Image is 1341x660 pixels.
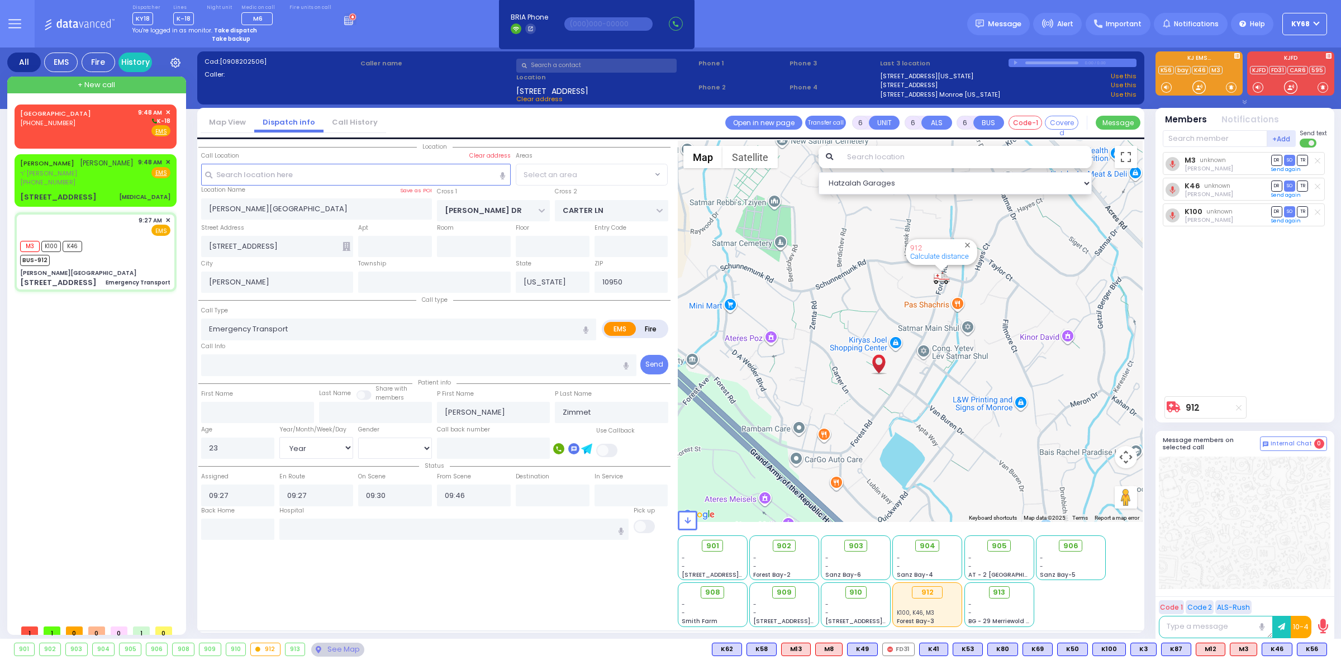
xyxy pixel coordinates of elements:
div: See map [311,643,364,657]
a: Dispatch info [254,117,324,127]
span: - [825,600,829,609]
span: [0908202506] [220,57,267,66]
div: ALS [1196,643,1225,656]
div: 906 [146,643,168,656]
span: Notifications [1174,19,1219,29]
button: Code 1 [1159,600,1184,614]
label: Lines [173,4,194,11]
a: [STREET_ADDRESS] [880,80,938,90]
span: TR [1297,181,1308,191]
span: unknown [1206,207,1233,216]
div: M13 [781,643,811,656]
label: Location [516,73,695,82]
div: BLS [1023,643,1053,656]
span: - [1040,562,1043,571]
div: K41 [919,643,948,656]
div: K50 [1057,643,1088,656]
a: CAR6 [1287,66,1308,74]
input: Search hospital [279,519,629,540]
span: - [897,554,900,562]
div: [MEDICAL_DATA] [119,193,170,201]
div: K80 [987,643,1018,656]
input: (000)000-00000 [564,17,653,31]
span: unknown [1200,156,1226,164]
span: - [968,554,972,562]
span: M6 [253,14,263,23]
span: SO [1284,155,1295,165]
u: EMS [155,127,167,136]
div: K49 [847,643,878,656]
label: Township [358,259,386,268]
span: [STREET_ADDRESS] [516,86,588,94]
div: BLS [1057,643,1088,656]
span: 906 [1063,540,1078,552]
button: Message [1096,116,1140,130]
label: Fire units on call [289,4,331,11]
span: ✕ [165,108,170,117]
button: ALS-Rush [1215,600,1252,614]
div: 912 [912,586,943,599]
div: M8 [815,643,843,656]
span: BUS-912 [20,255,50,266]
span: [PERSON_NAME] [80,158,134,168]
span: Smith Farm [682,617,717,625]
span: Send text [1300,129,1327,137]
span: ✕ [165,216,170,225]
div: M12 [1196,643,1225,656]
span: EMS [151,225,170,236]
label: Clear address [469,151,511,160]
strong: Take dispatch [214,26,257,35]
span: - [825,554,829,562]
label: P Last Name [555,390,592,398]
span: - [825,609,829,617]
span: Forest Bay-3 [897,617,934,625]
span: ר' [PERSON_NAME] [20,169,134,178]
label: Turn off text [1300,137,1318,149]
span: 9:27 AM [139,216,162,225]
a: Call History [324,117,386,127]
button: BUS [973,116,1004,130]
button: ky68 [1282,13,1327,35]
span: Burech Kahan [1185,190,1233,198]
span: Sanz Bay-5 [1040,571,1076,579]
span: AT - 2 [GEOGRAPHIC_DATA] [968,571,1051,579]
span: - [825,562,829,571]
span: - [753,554,757,562]
label: City [201,259,213,268]
label: State [516,259,531,268]
span: Status [419,462,450,470]
button: Drag Pegman onto the map to open Street View [1115,486,1137,509]
span: 901 [706,540,719,552]
button: Internal Chat 0 [1260,436,1327,451]
label: Save as POI [400,187,432,194]
span: 9:48 AM [138,158,162,167]
a: 912 [1186,403,1200,412]
span: K100, K46, M3 [897,609,934,617]
span: Phone 2 [698,83,786,92]
span: ky68 [1291,19,1310,29]
div: K56 [1297,643,1327,656]
span: TR [1297,206,1308,217]
label: Location Name [201,186,245,194]
a: Map View [201,117,254,127]
span: Message [988,18,1021,30]
span: 909 [777,587,792,598]
label: Medic on call [241,4,277,11]
div: 912 [251,643,280,656]
a: 912 [910,244,922,252]
button: Toggle fullscreen view [1115,146,1137,168]
span: K-18 [150,117,170,125]
div: K87 [1161,643,1191,656]
span: 1 [21,626,38,635]
input: Search member [1163,130,1267,147]
span: K100 [41,241,61,252]
span: - [753,562,757,571]
span: 908 [705,587,720,598]
button: Code-1 [1009,116,1042,130]
div: M3 [1230,643,1257,656]
label: Gender [358,425,379,434]
label: Hospital [279,506,304,515]
button: ALS [921,116,952,130]
button: UNIT [869,116,900,130]
div: EMS [44,53,78,72]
